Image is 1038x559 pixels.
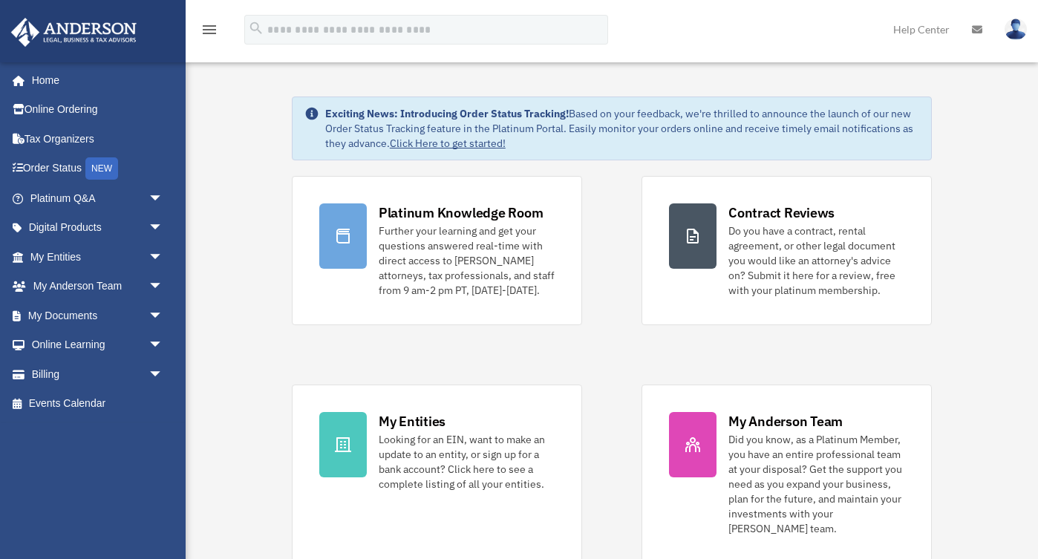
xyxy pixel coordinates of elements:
[390,137,506,150] a: Click Here to get started!
[292,176,582,325] a: Platinum Knowledge Room Further your learning and get your questions answered real-time with dire...
[728,223,904,298] div: Do you have a contract, rental agreement, or other legal document you would like an attorney's ad...
[200,26,218,39] a: menu
[248,20,264,36] i: search
[7,18,141,47] img: Anderson Advisors Platinum Portal
[148,359,178,390] span: arrow_drop_down
[10,154,186,184] a: Order StatusNEW
[728,203,835,222] div: Contract Reviews
[10,359,186,389] a: Billingarrow_drop_down
[10,272,186,301] a: My Anderson Teamarrow_drop_down
[148,301,178,331] span: arrow_drop_down
[10,301,186,330] a: My Documentsarrow_drop_down
[379,412,445,431] div: My Entities
[200,21,218,39] i: menu
[728,412,843,431] div: My Anderson Team
[325,106,919,151] div: Based on your feedback, we're thrilled to announce the launch of our new Order Status Tracking fe...
[10,65,178,95] a: Home
[10,389,186,419] a: Events Calendar
[10,95,186,125] a: Online Ordering
[148,183,178,214] span: arrow_drop_down
[379,432,555,491] div: Looking for an EIN, want to make an update to an entity, or sign up for a bank account? Click her...
[10,183,186,213] a: Platinum Q&Aarrow_drop_down
[148,272,178,302] span: arrow_drop_down
[1005,19,1027,40] img: User Pic
[642,176,932,325] a: Contract Reviews Do you have a contract, rental agreement, or other legal document you would like...
[728,432,904,536] div: Did you know, as a Platinum Member, you have an entire professional team at your disposal? Get th...
[10,124,186,154] a: Tax Organizers
[85,157,118,180] div: NEW
[148,213,178,243] span: arrow_drop_down
[325,107,569,120] strong: Exciting News: Introducing Order Status Tracking!
[10,330,186,360] a: Online Learningarrow_drop_down
[379,203,544,222] div: Platinum Knowledge Room
[10,213,186,243] a: Digital Productsarrow_drop_down
[148,330,178,361] span: arrow_drop_down
[379,223,555,298] div: Further your learning and get your questions answered real-time with direct access to [PERSON_NAM...
[148,242,178,272] span: arrow_drop_down
[10,242,186,272] a: My Entitiesarrow_drop_down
